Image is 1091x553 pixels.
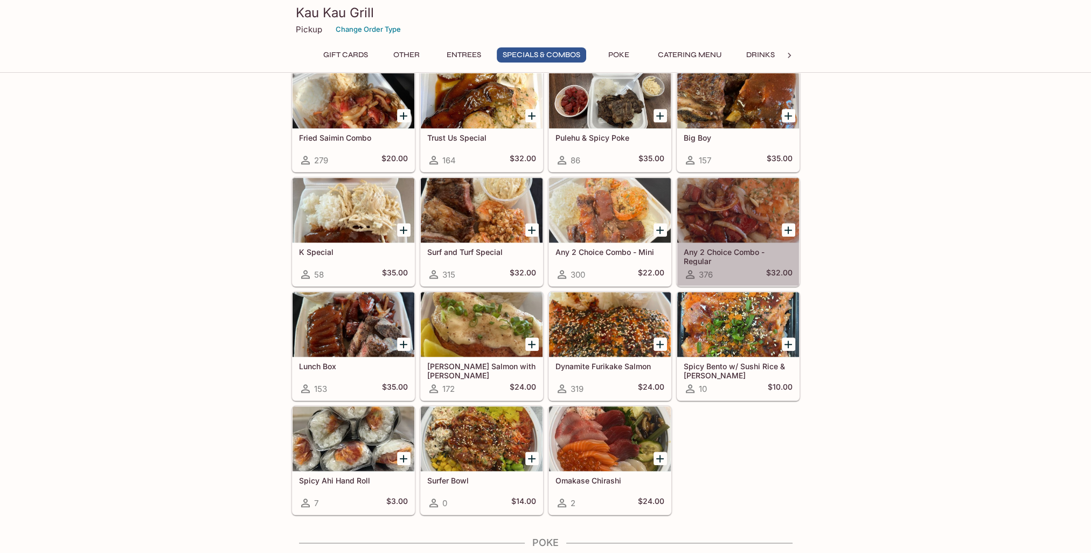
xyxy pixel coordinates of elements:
button: Add Omakase Chirashi [654,452,667,465]
div: Lunch Box [293,292,414,357]
span: 279 [314,155,328,165]
button: Add Spicy Ahi Hand Roll [397,452,411,465]
span: 7 [314,498,318,508]
h5: Any 2 Choice Combo - Regular [684,247,793,265]
a: Fried Saimin Combo279$20.00 [292,63,415,172]
h5: $35.00 [382,382,408,395]
div: Surfer Bowl [421,406,543,471]
a: Big Boy157$35.00 [677,63,800,172]
span: 172 [442,384,455,394]
button: Drinks [736,47,785,63]
h5: Surfer Bowl [427,476,536,485]
button: Gift Cards [317,47,374,63]
span: 86 [571,155,580,165]
button: Add K Special [397,223,411,237]
button: Add Dynamite Furikake Salmon [654,337,667,351]
h5: $24.00 [638,382,664,395]
a: Pulehu & Spicy Poke86$35.00 [548,63,671,172]
h5: Pulehu & Spicy Poke [555,133,664,142]
h5: $32.00 [766,268,793,281]
button: Add Fried Saimin Combo [397,109,411,122]
span: 0 [442,498,447,508]
h4: Poke [291,537,800,549]
button: Add Surfer Bowl [525,452,539,465]
a: Dynamite Furikake Salmon319$24.00 [548,292,671,400]
h5: $22.00 [638,268,664,281]
h5: Lunch Box [299,362,408,371]
span: 376 [699,269,713,280]
button: Add Big Boy [782,109,795,122]
a: Any 2 Choice Combo - Mini300$22.00 [548,177,671,286]
h5: Fried Saimin Combo [299,133,408,142]
a: Any 2 Choice Combo - Regular376$32.00 [677,177,800,286]
h5: $35.00 [638,154,664,167]
span: 2 [571,498,575,508]
h5: Big Boy [684,133,793,142]
div: Dynamite Furikake Salmon [549,292,671,357]
a: Lunch Box153$35.00 [292,292,415,400]
h5: $20.00 [381,154,408,167]
div: Fried Saimin Combo [293,64,414,128]
a: Spicy Ahi Hand Roll7$3.00 [292,406,415,515]
a: Omakase Chirashi2$24.00 [548,406,671,515]
h5: $35.00 [382,268,408,281]
h5: Omakase Chirashi [555,476,664,485]
button: Add Spicy Bento w/ Sushi Rice & Nori [782,337,795,351]
button: Add Trust Us Special [525,109,539,122]
button: Entrees [440,47,488,63]
div: Pulehu & Spicy Poke [549,64,671,128]
a: Spicy Bento w/ Sushi Rice & [PERSON_NAME]10$10.00 [677,292,800,400]
h5: K Special [299,247,408,257]
h5: [PERSON_NAME] Salmon with [PERSON_NAME] [427,362,536,379]
a: [PERSON_NAME] Salmon with [PERSON_NAME]172$24.00 [420,292,543,400]
button: Add Lunch Box [397,337,411,351]
div: Big Boy [677,64,799,128]
h5: $24.00 [510,382,536,395]
h5: $10.00 [768,382,793,395]
span: 153 [314,384,327,394]
span: 164 [442,155,456,165]
div: Surf and Turf Special [421,178,543,243]
a: Trust Us Special164$32.00 [420,63,543,172]
h5: $3.00 [386,496,408,509]
a: Surf and Turf Special315$32.00 [420,177,543,286]
button: Catering Menu [652,47,728,63]
div: Trust Us Special [421,64,543,128]
div: Any 2 Choice Combo - Mini [549,178,671,243]
button: Add Any 2 Choice Combo - Regular [782,223,795,237]
div: Ora King Salmon with Aburi Garlic Mayo [421,292,543,357]
span: 10 [699,384,707,394]
h5: Dynamite Furikake Salmon [555,362,664,371]
button: Add Surf and Turf Special [525,223,539,237]
div: Omakase Chirashi [549,406,671,471]
span: 315 [442,269,455,280]
span: 157 [699,155,711,165]
button: Poke [595,47,643,63]
h5: Spicy Bento w/ Sushi Rice & [PERSON_NAME] [684,362,793,379]
h5: $32.00 [510,268,536,281]
h5: $32.00 [510,154,536,167]
span: 300 [571,269,585,280]
h5: $24.00 [638,496,664,509]
h5: Any 2 Choice Combo - Mini [555,247,664,257]
h5: Surf and Turf Special [427,247,536,257]
button: Add Ora King Salmon with Aburi Garlic Mayo [525,337,539,351]
h5: $35.00 [767,154,793,167]
h3: Kau Kau Grill [296,4,796,21]
div: Spicy Bento w/ Sushi Rice & Nori [677,292,799,357]
span: 319 [571,384,583,394]
h5: Spicy Ahi Hand Roll [299,476,408,485]
button: Add Pulehu & Spicy Poke [654,109,667,122]
p: Pickup [296,24,322,34]
div: K Special [293,178,414,243]
button: Change Order Type [331,21,406,38]
a: Surfer Bowl0$14.00 [420,406,543,515]
button: Other [383,47,431,63]
span: 58 [314,269,324,280]
div: Any 2 Choice Combo - Regular [677,178,799,243]
a: K Special58$35.00 [292,177,415,286]
button: Add Any 2 Choice Combo - Mini [654,223,667,237]
h5: $14.00 [511,496,536,509]
button: Specials & Combos [497,47,586,63]
h5: Trust Us Special [427,133,536,142]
